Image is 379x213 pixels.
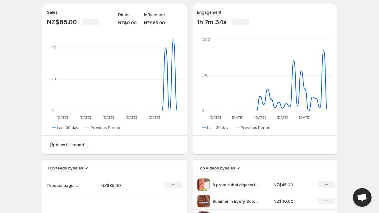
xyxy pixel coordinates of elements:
h3: Sales [47,9,58,15]
p: Product page videos [47,182,78,188]
text: 0 [51,109,54,113]
text: [DATE] [102,115,114,120]
p: A protein that digests itself Powered by Freeze-dried NZ Green Kiwifruit Launching [DATE] 138 [212,182,259,188]
span: Previous Period [90,125,120,130]
a: Open chat [353,188,372,207]
p: 1h 7m 34s [197,18,227,26]
p: NZ$85.00 [144,20,165,26]
p: NZ$45.00 [274,182,310,188]
text: 40 [51,45,56,49]
text: [DATE] [254,115,266,120]
text: [DATE] [277,115,288,120]
p: NZ$0.00 [118,20,136,26]
h3: Top videos by sales [197,165,235,171]
text: [DATE] [148,115,160,120]
p: NZ$85.00 [101,182,146,188]
h3: Top feeds by sales [47,165,83,171]
text: 0 [201,109,204,113]
a: View full report [47,141,88,149]
text: [DATE] [232,115,243,120]
text: [DATE] [56,115,68,120]
img: A protein that digests itself Powered by Freeze-dried NZ Green Kiwifruit Launching this Wednesday... [197,178,210,191]
text: [DATE] [209,115,221,120]
p: NZ$40.00 [274,198,310,204]
text: [DATE] [79,115,91,120]
h3: Engagement [197,9,221,15]
span: View full report [56,142,84,147]
p: Summer in Every Scoop Meet your new smoothie essential Pea Protein Passionfruit A limited edition... [212,198,259,204]
text: 1000 [201,37,210,42]
text: [DATE] [125,115,137,120]
span: Last 30 days [57,125,81,130]
span: Previous Period [241,125,270,130]
p: Influenced [144,12,165,18]
p: NZ$85.00 [47,18,77,26]
p: Direct [118,12,130,18]
text: 500 [201,73,209,77]
text: 20 [51,77,56,81]
img: Summer in Every Scoop Meet your new smoothie essential Pea Protein Passionfruit A limited edition... [197,195,210,207]
span: Last 30 days [207,125,231,130]
text: [DATE] [299,115,311,120]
